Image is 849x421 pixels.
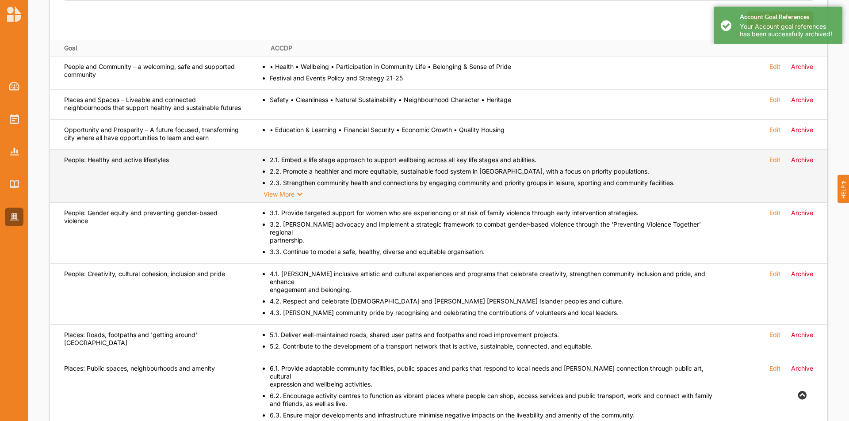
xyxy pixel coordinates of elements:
[270,179,675,186] span: 2.3. Strengthen community health and connections by engaging community and priority groups in lei...
[270,209,639,216] span: 3.1. Provide targeted support for women who are experiencing or at risk of family violence throug...
[270,411,635,419] span: 6.3. Ensure major developments and infrastructure minimise negative impacts on the liveability an...
[791,156,813,164] label: Archive
[64,96,241,112] label: Places and Spaces – Liveable and connected neighbourhoods that support healthy and sustainable fu...
[270,156,536,163] span: 2.1. Embed a life stage approach to support wellbeing across all key life stages and abilities.
[64,331,241,347] label: Places: Roads, footpaths and 'getting around' [GEOGRAPHIC_DATA]
[270,126,505,133] span: • Education & Learning • Financial Security • Economic Growth • Quality Housing
[769,96,780,104] label: Edit
[10,213,19,221] img: Organisation
[5,77,23,95] a: Dashboard
[791,331,813,339] label: Archive
[256,40,735,57] th: ACCDP
[9,82,20,91] img: Dashboard
[64,209,241,225] label: People: Gender equity and preventing gender-based violence
[769,331,780,339] label: Edit
[10,180,19,188] img: Library
[270,392,712,399] span: 6.2. Encourage activity centres to function as vibrant places where people can shop, access servi...
[64,156,169,164] label: People: Healthy and active lifestyles
[791,126,813,134] label: Archive
[270,167,649,175] span: 2.2. Promote a healthier and more equitable, sustainable food system in [GEOGRAPHIC_DATA], with a...
[5,142,23,161] a: Reports
[270,286,352,293] span: engagement and belonging.
[791,209,813,217] label: Archive
[270,400,347,407] span: and friends, as well as live.
[270,236,305,244] span: partnership.
[270,297,623,305] span: 4.2. Respect and celebrate [DEMOGRAPHIC_DATA] and [PERSON_NAME] [PERSON_NAME] Islander peoples an...
[791,63,813,71] label: Archive
[5,175,23,193] a: Library
[769,364,780,372] label: Edit
[264,190,305,198] div: View More
[270,74,403,82] span: Festival and Events Policy and Strategy 21-25
[270,96,511,103] span: Safety • Cleanliness • Natural Sustainability • Neighbourhood Character • Heritage
[64,270,225,278] label: People: Creativity, cultural cohesion, inclusion and pride
[270,342,593,350] span: 5.2. Contribute to the development of a transport network that is active, sustainable, connected,...
[10,148,19,155] img: Reports
[270,380,372,388] span: expression and wellbeing activities.
[270,63,511,70] span: • Health • Wellbeing • Participation in Community Life • Belonging & Sense of Pride
[7,6,21,22] img: logo
[50,40,256,57] th: Goal
[64,63,241,79] label: People and Community – a welcoming, safe and supported community
[769,209,780,217] label: Edit
[791,96,813,104] label: Archive
[769,126,780,134] label: Edit
[740,23,836,38] div: Your Account goal references has been successfully archived!
[64,126,241,142] label: Opportunity and Prosperity – A future focused, transforming city where all have opportunities to ...
[791,270,813,278] label: Archive
[270,364,704,380] span: 6.1. Provide adaptable community facilities, public spaces and parks that respond to local needs ...
[270,309,619,316] span: 4.3. [PERSON_NAME] community pride by recognising and celebrating the contributions of volunteers...
[740,13,836,21] h4: Account Goal References
[270,248,485,255] span: 3.3. Continue to model a safe, healthy, diverse and equitable organisation.
[270,270,705,285] span: 4.1. [PERSON_NAME] inclusive artistic and cultural experiences and programs that celebrate creati...
[769,63,780,71] label: Edit
[5,208,23,226] a: Organisation
[270,331,559,338] span: 5.1. Deliver well-maintained roads, shared user paths and footpaths and road improvement projects.
[769,156,780,164] label: Edit
[791,364,813,372] label: Archive
[10,114,19,124] img: Activities
[769,270,780,278] label: Edit
[64,364,215,372] label: Places: Public spaces, neighbourhoods and amenity
[270,220,701,236] span: 3.2. [PERSON_NAME] advocacy and implement a strategic framework to combat gender-based violence t...
[5,110,23,128] a: Activities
